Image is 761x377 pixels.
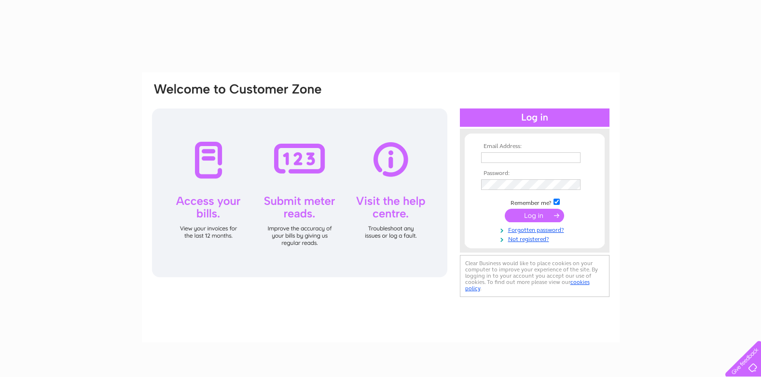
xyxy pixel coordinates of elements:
div: Clear Business would like to place cookies on your computer to improve your experience of the sit... [460,255,609,297]
a: cookies policy [465,279,590,292]
td: Remember me? [479,197,591,207]
input: Submit [505,209,564,222]
a: Forgotten password? [481,225,591,234]
th: Email Address: [479,143,591,150]
th: Password: [479,170,591,177]
a: Not registered? [481,234,591,243]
